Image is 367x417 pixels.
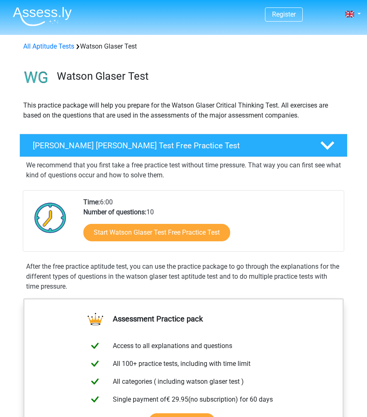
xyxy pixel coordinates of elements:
img: Clock [30,197,71,238]
a: [PERSON_NAME] [PERSON_NAME] Test Free Practice Test [16,134,351,157]
b: Number of questions: [83,208,146,216]
div: After the free practice aptitude test, you can use the practice package to go through the explana... [23,262,344,292]
b: Time: [83,198,100,206]
a: Start Watson Glaser Test Free Practice Test [83,224,230,241]
h4: [PERSON_NAME] [PERSON_NAME] Test Free Practice Test [33,141,308,150]
a: Register [272,10,296,18]
img: Assessly [13,7,72,26]
a: All Aptitude Tests [23,42,74,50]
p: This practice package will help you prepare for the Watson Glaser Critical Thinking Test. All exe... [23,101,344,120]
p: We recommend that you first take a free practice test without time pressure. That way you can fir... [26,160,341,180]
div: Watson Glaser Test [20,42,347,52]
img: watson glaser test [20,61,53,94]
h3: Watson Glaser Test [57,70,341,83]
div: 6:00 10 [77,197,344,251]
